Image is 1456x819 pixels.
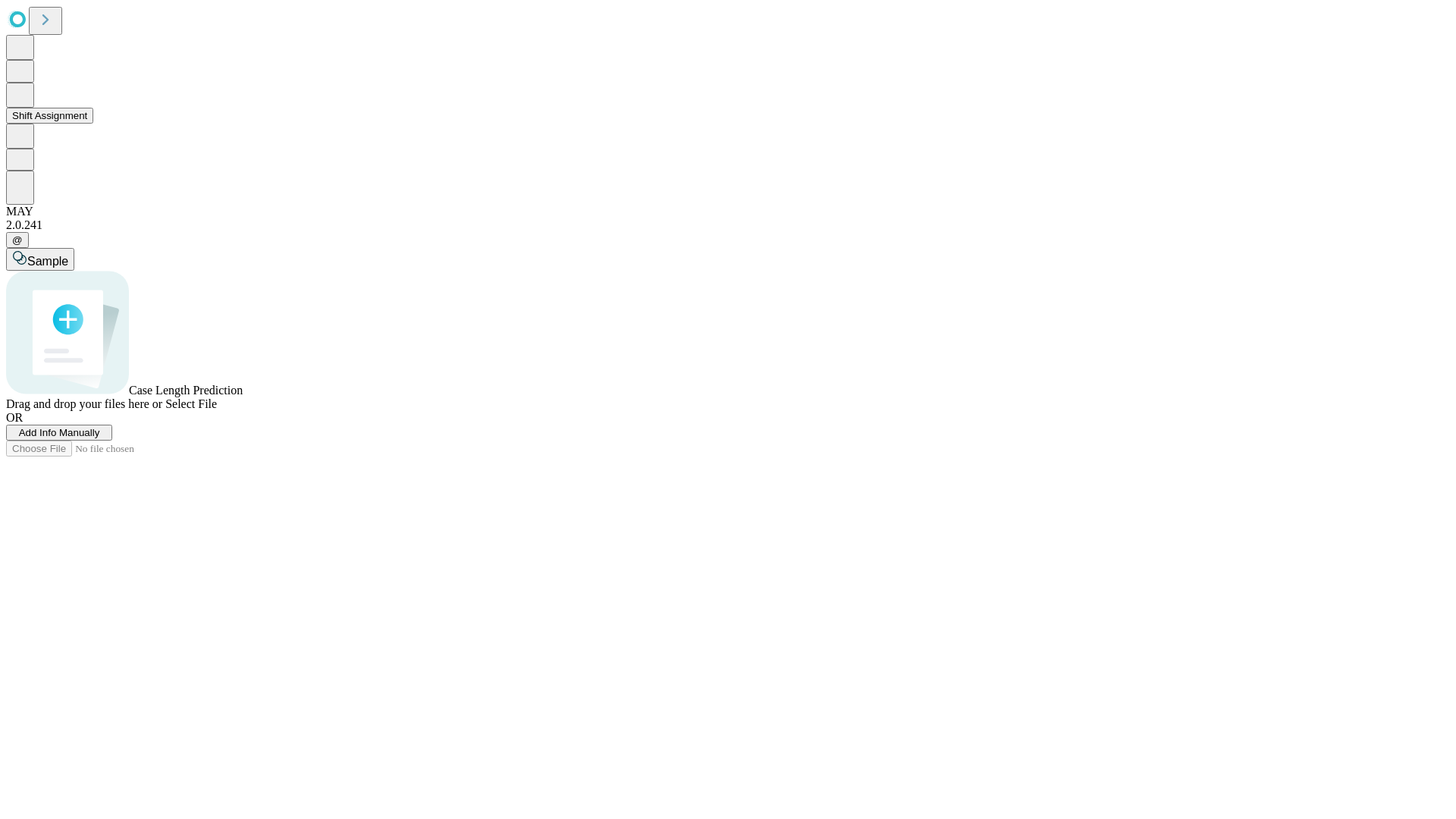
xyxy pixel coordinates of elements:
[27,255,68,268] span: Sample
[129,384,243,397] span: Case Length Prediction
[6,411,23,424] span: OR
[6,425,112,441] button: Add Info Manually
[6,205,1450,218] div: MAY
[6,248,74,271] button: Sample
[19,427,100,438] span: Add Info Manually
[6,232,29,248] button: @
[165,397,217,410] span: Select File
[6,108,93,124] button: Shift Assignment
[6,397,162,410] span: Drag and drop your files here or
[6,218,1450,232] div: 2.0.241
[12,234,23,246] span: @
